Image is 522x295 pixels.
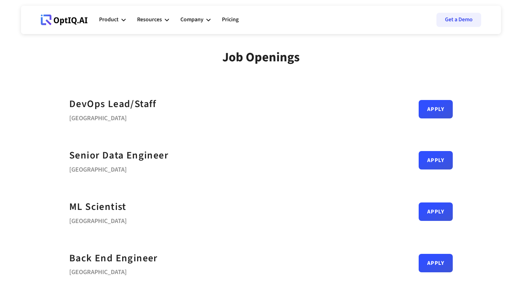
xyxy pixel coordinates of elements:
div: Product [99,9,126,30]
a: Pricing [222,9,239,30]
div: Company [180,9,211,30]
div: [GEOGRAPHIC_DATA] [69,163,168,173]
div: Company [180,15,203,24]
a: Apply [419,100,453,118]
a: Apply [419,151,453,169]
a: Apply [419,202,453,221]
div: [GEOGRAPHIC_DATA] [69,215,127,225]
a: Back End Engineer [69,250,158,266]
a: DevOps Lead/Staff [69,96,157,112]
a: Get a Demo [436,13,481,27]
div: Product [99,15,119,24]
a: Apply [419,254,453,272]
div: [GEOGRAPHIC_DATA] [69,266,158,276]
a: ML Scientist [69,199,126,215]
div: Resources [137,15,162,24]
div: Job Openings [222,50,300,65]
div: [GEOGRAPHIC_DATA] [69,112,157,122]
a: Senior Data Engineer [69,147,168,163]
a: Webflow Homepage [41,9,88,30]
div: Resources [137,9,169,30]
